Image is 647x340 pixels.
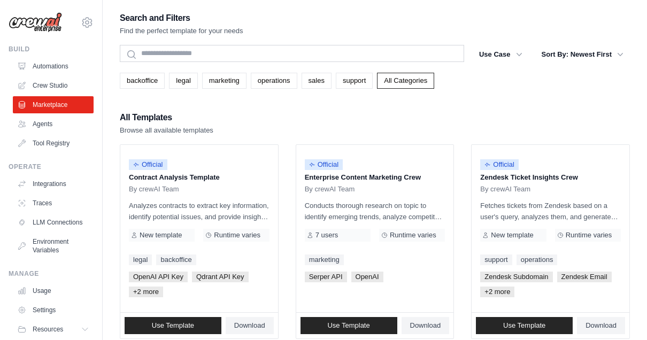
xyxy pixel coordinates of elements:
[192,272,249,282] span: Qdrant API Key
[125,317,221,334] a: Use Template
[13,175,94,192] a: Integrations
[13,214,94,231] a: LLM Connections
[129,272,188,282] span: OpenAI API Key
[480,185,530,194] span: By crewAI Team
[305,172,445,183] p: Enterprise Content Marketing Crew
[305,185,355,194] span: By crewAI Team
[129,172,269,183] p: Contract Analysis Template
[13,115,94,133] a: Agents
[480,172,621,183] p: Zendesk Ticket Insights Crew
[120,125,213,136] p: Browse all available templates
[129,159,167,170] span: Official
[13,195,94,212] a: Traces
[480,254,512,265] a: support
[120,11,243,26] h2: Search and Filters
[13,282,94,299] a: Usage
[305,272,347,282] span: Serper API
[480,200,621,222] p: Fetches tickets from Zendesk based on a user's query, analyzes them, and generates a summary. Out...
[13,77,94,94] a: Crew Studio
[503,321,545,330] span: Use Template
[13,135,94,152] a: Tool Registry
[129,254,152,265] a: legal
[33,325,63,334] span: Resources
[129,200,269,222] p: Analyzes contracts to extract key information, identify potential issues, and provide insights fo...
[480,287,514,297] span: +2 more
[129,185,179,194] span: By crewAI Team
[301,317,397,334] a: Use Template
[476,317,573,334] a: Use Template
[410,321,441,330] span: Download
[480,159,519,170] span: Official
[9,12,62,33] img: Logo
[129,287,163,297] span: +2 more
[566,231,612,239] span: Runtime varies
[226,317,274,334] a: Download
[120,73,165,89] a: backoffice
[315,231,338,239] span: 7 users
[305,254,344,265] a: marketing
[327,321,369,330] span: Use Template
[13,233,94,259] a: Environment Variables
[9,163,94,171] div: Operate
[13,321,94,338] button: Resources
[152,321,194,330] span: Use Template
[169,73,197,89] a: legal
[491,231,533,239] span: New template
[13,302,94,319] a: Settings
[480,272,552,282] span: Zendesk Subdomain
[402,317,450,334] a: Download
[351,272,383,282] span: OpenAI
[120,110,213,125] h2: All Templates
[377,73,434,89] a: All Categories
[13,96,94,113] a: Marketplace
[390,231,436,239] span: Runtime varies
[120,26,243,36] p: Find the perfect template for your needs
[13,58,94,75] a: Automations
[557,272,612,282] span: Zendesk Email
[586,321,617,330] span: Download
[336,73,373,89] a: support
[202,73,247,89] a: marketing
[214,231,260,239] span: Runtime varies
[302,73,332,89] a: sales
[9,269,94,278] div: Manage
[577,317,625,334] a: Download
[9,45,94,53] div: Build
[305,200,445,222] p: Conducts thorough research on topic to identify emerging trends, analyze competitor strategies, a...
[473,45,529,64] button: Use Case
[234,321,265,330] span: Download
[251,73,297,89] a: operations
[140,231,182,239] span: New template
[156,254,196,265] a: backoffice
[535,45,630,64] button: Sort By: Newest First
[517,254,558,265] a: operations
[305,159,343,170] span: Official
